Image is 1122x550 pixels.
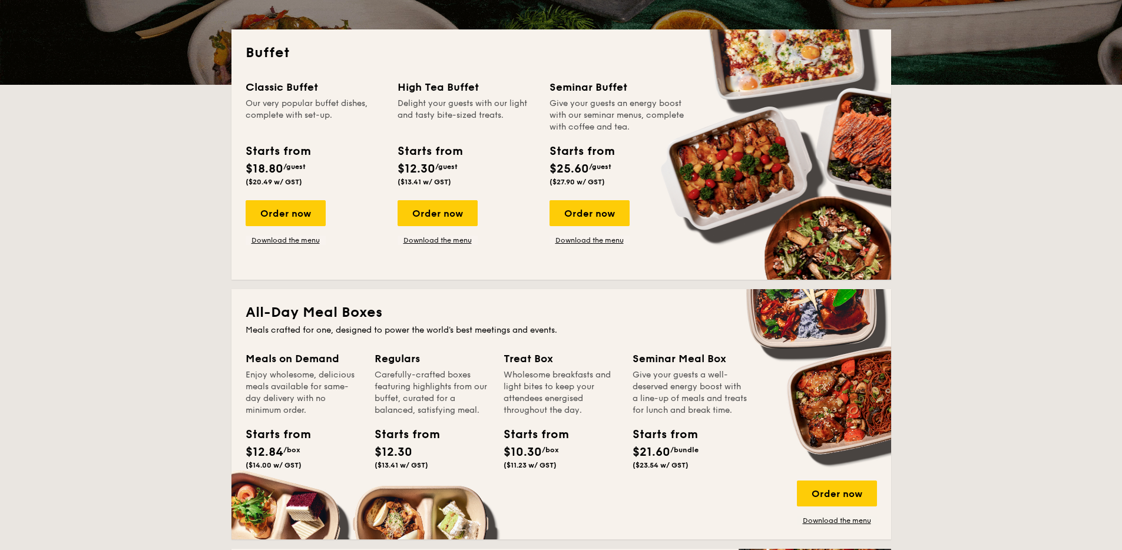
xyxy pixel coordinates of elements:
[504,350,618,367] div: Treat Box
[550,143,614,160] div: Starts from
[398,162,435,176] span: $12.30
[633,445,670,459] span: $21.60
[246,44,877,62] h2: Buffet
[246,98,383,133] div: Our very popular buffet dishes, complete with set-up.
[246,324,877,336] div: Meals crafted for one, designed to power the world's best meetings and events.
[246,178,302,186] span: ($20.49 w/ GST)
[550,236,630,245] a: Download the menu
[504,426,557,443] div: Starts from
[633,426,686,443] div: Starts from
[550,162,589,176] span: $25.60
[633,369,747,416] div: Give your guests a well-deserved energy boost with a line-up of meals and treats for lunch and br...
[797,516,877,525] a: Download the menu
[398,98,535,133] div: Delight your guests with our light and tasty bite-sized treats.
[435,163,458,171] span: /guest
[246,461,302,469] span: ($14.00 w/ GST)
[398,79,535,95] div: High Tea Buffet
[670,446,699,454] span: /bundle
[375,426,428,443] div: Starts from
[398,143,462,160] div: Starts from
[398,236,478,245] a: Download the menu
[246,162,283,176] span: $18.80
[504,461,557,469] span: ($11.23 w/ GST)
[398,200,478,226] div: Order now
[246,200,326,226] div: Order now
[283,163,306,171] span: /guest
[589,163,611,171] span: /guest
[550,98,687,133] div: Give your guests an energy boost with our seminar menus, complete with coffee and tea.
[375,369,489,416] div: Carefully-crafted boxes featuring highlights from our buffet, curated for a balanced, satisfying ...
[246,79,383,95] div: Classic Buffet
[550,200,630,226] div: Order now
[375,350,489,367] div: Regulars
[633,461,689,469] span: ($23.54 w/ GST)
[375,445,412,459] span: $12.30
[633,350,747,367] div: Seminar Meal Box
[246,236,326,245] a: Download the menu
[504,369,618,416] div: Wholesome breakfasts and light bites to keep your attendees energised throughout the day.
[375,461,428,469] span: ($13.41 w/ GST)
[398,178,451,186] span: ($13.41 w/ GST)
[246,445,283,459] span: $12.84
[246,369,360,416] div: Enjoy wholesome, delicious meals available for same-day delivery with no minimum order.
[283,446,300,454] span: /box
[246,350,360,367] div: Meals on Demand
[550,79,687,95] div: Seminar Buffet
[542,446,559,454] span: /box
[550,178,605,186] span: ($27.90 w/ GST)
[246,303,877,322] h2: All-Day Meal Boxes
[504,445,542,459] span: $10.30
[246,143,310,160] div: Starts from
[246,426,299,443] div: Starts from
[797,481,877,506] div: Order now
